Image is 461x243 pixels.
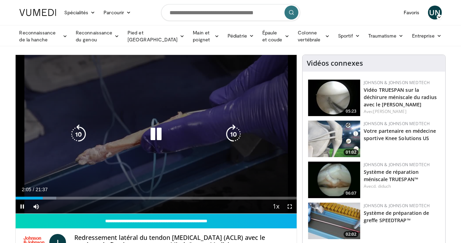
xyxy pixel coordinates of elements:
a: Johnson & Johnson MedTech [364,80,430,86]
a: Reconnaissance de la hanche [15,29,72,43]
font: Main et poignet [193,30,210,42]
img: Logo VuMedi [19,9,56,16]
video-js: Video Player [16,55,297,214]
button: Pause [16,200,30,213]
a: Pédiatrie [223,29,258,43]
span: 2:05 [22,187,31,192]
a: Reconnaissance du genou [72,29,123,43]
a: 01:02 [308,121,360,157]
a: 05:23 [308,80,360,116]
span: / [33,187,34,192]
div: Progress Bar [16,197,297,200]
a: Spécialités [60,6,100,19]
button: Fullscreen [283,200,297,213]
font: Avec [364,183,373,189]
a: Pied et [GEOGRAPHIC_DATA] [123,29,189,43]
a: Système de réparation méniscale TRUESPAN™ [364,169,419,183]
img: a9cbc79c-1ae4-425c-82e8-d1f73baa128b.150x105_q85_crop-smart_upscale.jpg [308,80,360,116]
font: Traumatisme [368,33,397,39]
font: Pied et [GEOGRAPHIC_DATA] [127,30,178,42]
img: e42d750b-549a-4175-9691-fdba1d7a6a0f.150x105_q85_crop-smart_upscale.jpg [308,162,360,198]
a: Parcourir [99,6,135,19]
a: [PERSON_NAME] [373,108,406,114]
font: Entreprise [412,33,435,39]
span: 21:37 [35,187,48,192]
font: Reconnaissance du genou [76,30,112,42]
a: Entreprise [408,29,446,43]
img: 0543fda4-7acd-4b5c-b055-3730b7e439d4.150x105_q85_crop-smart_upscale.jpg [308,121,360,157]
font: Épaule et coude [262,30,282,42]
font: 05:23 [346,108,356,114]
font: Sportif [338,33,353,39]
a: Votre partenaire en médecine sportive Knee Solutions US [364,128,436,141]
a: Johnson & Johnson MedTech [364,121,430,127]
a: UN [428,6,442,19]
font: 01:02 [346,149,356,155]
button: Playback Rate [269,200,283,213]
font: Pédiatrie [228,33,247,39]
a: 06:07 [308,162,360,198]
a: Vidéo TRUESPAN sur la déchirure méniscale du radius avec le [PERSON_NAME] [364,87,437,108]
font: Avec [364,108,373,114]
a: Johnson & Johnson MedTech [364,162,430,168]
a: Colonne vertébrale [294,29,334,43]
font: Colonne vertébrale [298,30,320,42]
a: Favoris [400,6,424,19]
a: 02:02 [308,203,360,239]
a: Johnson & Johnson MedTech [364,203,430,209]
font: 02:02 [346,231,356,237]
img: a46a2fe1-2704-4a9e-acc3-1c278068f6c4.150x105_q85_crop-smart_upscale.jpg [308,203,360,239]
a: Système de préparation de greffe SPEEDTRAP™ [364,210,429,224]
a: Épaule et coude [258,29,294,43]
font: Spécialités [65,9,89,15]
button: Mute [30,200,43,213]
a: Traumatisme [364,29,408,43]
font: Parcourir [104,9,124,15]
input: Rechercher des sujets, des interventions [161,4,300,21]
font: UN [429,7,441,17]
font: 06:07 [346,190,356,196]
font: Favoris [404,9,420,15]
font: Reconnaissance de la hanche [19,30,56,42]
a: Sportif [334,29,364,43]
a: Main et poignet [189,29,223,43]
a: d. diduch [373,183,391,189]
font: Vidéos connexes [307,58,363,68]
